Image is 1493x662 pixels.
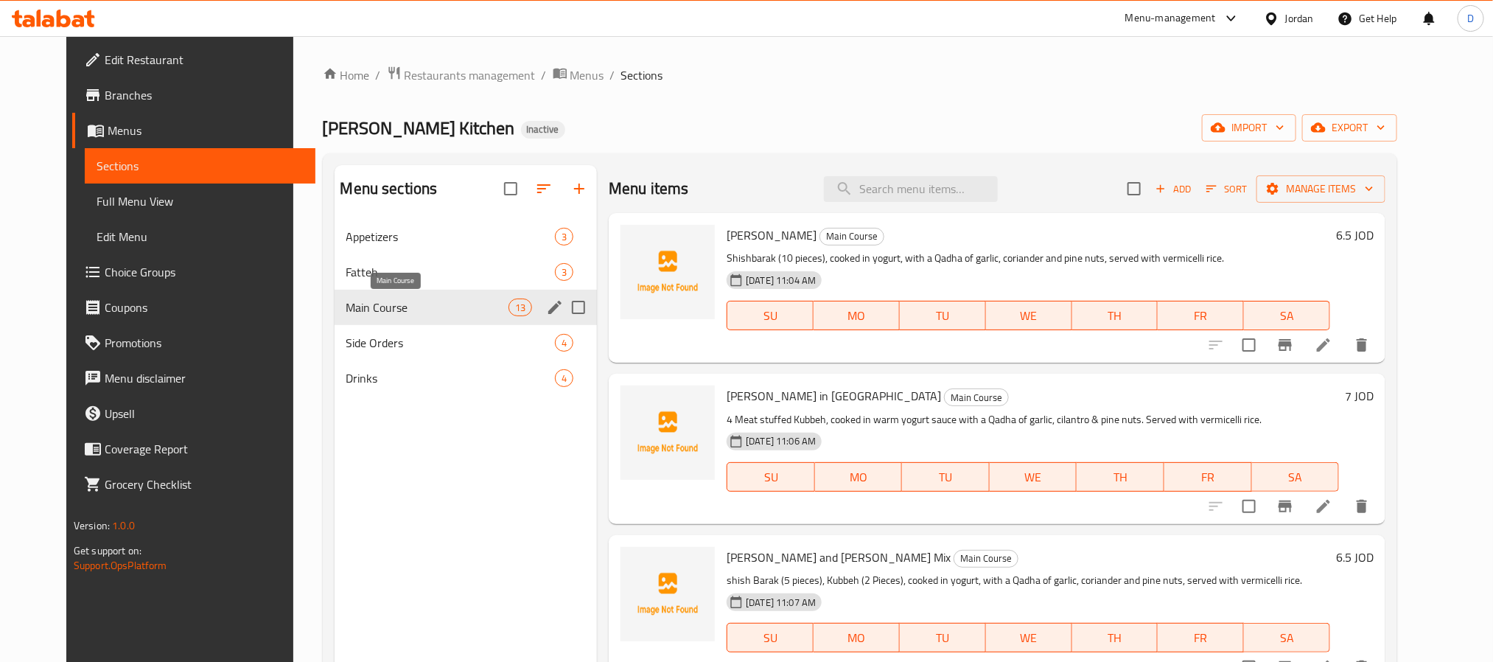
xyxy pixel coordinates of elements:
[1244,301,1330,330] button: SA
[620,386,715,480] img: Kubbeh in Yogurt
[727,385,941,407] span: [PERSON_NAME] in [GEOGRAPHIC_DATA]
[74,541,141,560] span: Get support on:
[555,334,573,352] div: items
[105,369,304,387] span: Menu disclaimer
[112,516,135,535] span: 1.0.0
[323,66,1398,85] nav: breadcrumb
[72,113,315,148] a: Menus
[727,623,814,652] button: SU
[72,467,315,502] a: Grocery Checklist
[1072,623,1158,652] button: TH
[1203,178,1251,201] button: Sort
[1158,623,1244,652] button: FR
[346,369,555,387] div: Drinks
[1268,180,1374,198] span: Manage items
[814,623,900,652] button: MO
[553,66,604,85] a: Menus
[555,228,573,245] div: items
[387,66,536,85] a: Restaurants management
[727,462,814,492] button: SU
[335,290,598,325] div: Main Course13edit
[72,396,315,431] a: Upsell
[1344,327,1380,363] button: delete
[1234,491,1265,522] span: Select to update
[990,462,1077,492] button: WE
[906,305,980,327] span: TU
[1153,181,1193,198] span: Add
[544,296,566,318] button: edit
[555,369,573,387] div: items
[562,171,597,206] button: Add section
[72,42,315,77] a: Edit Restaurant
[1315,336,1332,354] a: Edit menu item
[1078,305,1153,327] span: TH
[105,299,304,316] span: Coupons
[108,122,304,139] span: Menus
[105,86,304,104] span: Branches
[1077,462,1164,492] button: TH
[1214,119,1284,137] span: import
[944,389,1009,406] div: Main Course
[900,623,986,652] button: TU
[996,467,1071,488] span: WE
[72,254,315,290] a: Choice Groups
[908,467,984,488] span: TU
[1202,114,1296,142] button: import
[521,121,565,139] div: Inactive
[727,571,1330,590] p: shish Barak (5 pieces), Kubbeh (2 Pieces), cooked in yogurt, with a Qadha of garlic, coriander an...
[1344,489,1380,524] button: delete
[727,301,814,330] button: SU
[727,224,817,246] span: [PERSON_NAME]
[727,249,1330,268] p: Shishbarak (10 pieces), cooked in yogurt, with a Qadha of garlic, coriander and pine nuts, served...
[1258,467,1334,488] span: SA
[1197,178,1256,201] span: Sort items
[986,301,1072,330] button: WE
[954,550,1018,567] span: Main Course
[346,334,555,352] span: Side Orders
[733,627,808,649] span: SU
[521,123,565,136] span: Inactive
[85,219,315,254] a: Edit Menu
[556,372,573,386] span: 4
[105,51,304,69] span: Edit Restaurant
[346,299,508,316] span: Main Course
[945,389,1008,406] span: Main Course
[815,462,903,492] button: MO
[346,228,555,245] div: Appetizers
[727,411,1339,429] p: 4 Meat stuffed Kubbeh, cooked in warm yogurt sauce with a Qadha of garlic, cilantro & pine nuts. ...
[1250,627,1324,649] span: SA
[570,66,604,84] span: Menus
[733,467,808,488] span: SU
[85,184,315,219] a: Full Menu View
[376,66,381,84] li: /
[509,301,531,315] span: 13
[555,263,573,281] div: items
[74,556,167,575] a: Support.OpsPlatform
[335,213,598,402] nav: Menu sections
[323,66,370,84] a: Home
[1125,10,1216,27] div: Menu-management
[740,434,822,448] span: [DATE] 11:06 AM
[1072,301,1158,330] button: TH
[620,547,715,641] img: Shish Barak and Kubbeh Mix
[74,516,110,535] span: Version:
[97,228,304,245] span: Edit Menu
[900,301,986,330] button: TU
[97,157,304,175] span: Sections
[335,254,598,290] div: Fatteh3
[1119,173,1150,204] span: Select section
[1158,301,1244,330] button: FR
[72,77,315,113] a: Branches
[1206,181,1247,198] span: Sort
[85,148,315,184] a: Sections
[1256,175,1385,203] button: Manage items
[526,171,562,206] span: Sort sections
[610,66,615,84] li: /
[346,263,555,281] span: Fatteh
[740,273,822,288] span: [DATE] 11:04 AM
[986,623,1072,652] button: WE
[105,440,304,458] span: Coverage Report
[542,66,547,84] li: /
